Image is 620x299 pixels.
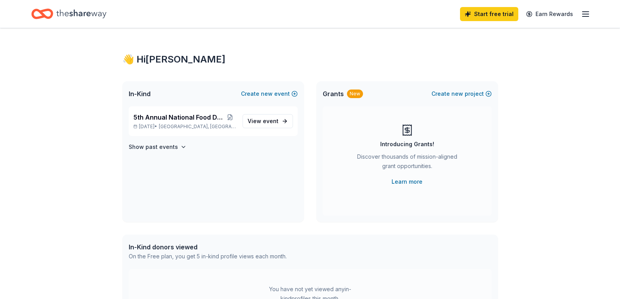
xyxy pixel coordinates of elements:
div: New [347,90,363,98]
span: event [263,118,279,124]
div: On the Free plan, you get 5 in-kind profile views each month. [129,252,287,261]
a: View event [243,114,293,128]
span: View [248,116,279,126]
div: In-Kind donors viewed [129,242,287,252]
a: Earn Rewards [521,7,578,21]
span: In-Kind [129,89,151,98]
p: [DATE] • [133,124,236,130]
button: Createnewevent [241,89,298,98]
h4: Show past events [129,142,178,152]
a: Start free trial [460,7,518,21]
span: new [261,89,273,98]
span: Grants [323,89,344,98]
div: Discover thousands of mission-aligned grant opportunities. [354,152,460,174]
a: Learn more [392,177,422,186]
div: Introducing Grants! [380,140,434,149]
button: Createnewproject [431,89,492,98]
a: Home [31,5,106,23]
div: 👋 Hi [PERSON_NAME] [122,53,498,66]
span: [GEOGRAPHIC_DATA], [GEOGRAPHIC_DATA] [159,124,236,130]
span: new [451,89,463,98]
span: 5th Annual National Food Day Auction [133,113,224,122]
button: Show past events [129,142,187,152]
